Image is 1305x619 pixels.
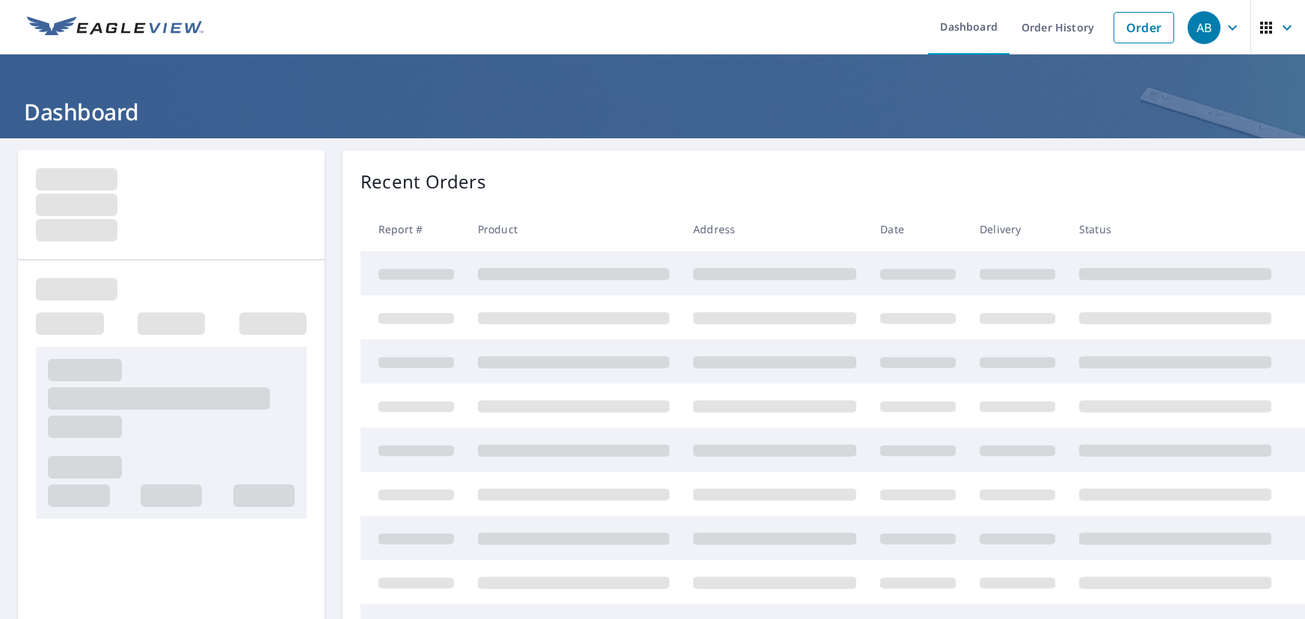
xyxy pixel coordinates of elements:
th: Address [681,207,868,251]
a: Order [1114,12,1174,43]
th: Date [868,207,968,251]
th: Report # [360,207,466,251]
th: Delivery [968,207,1067,251]
th: Product [466,207,681,251]
img: EV Logo [27,16,203,39]
div: AB [1188,11,1220,44]
th: Status [1067,207,1283,251]
p: Recent Orders [360,168,486,195]
h1: Dashboard [18,96,1287,127]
